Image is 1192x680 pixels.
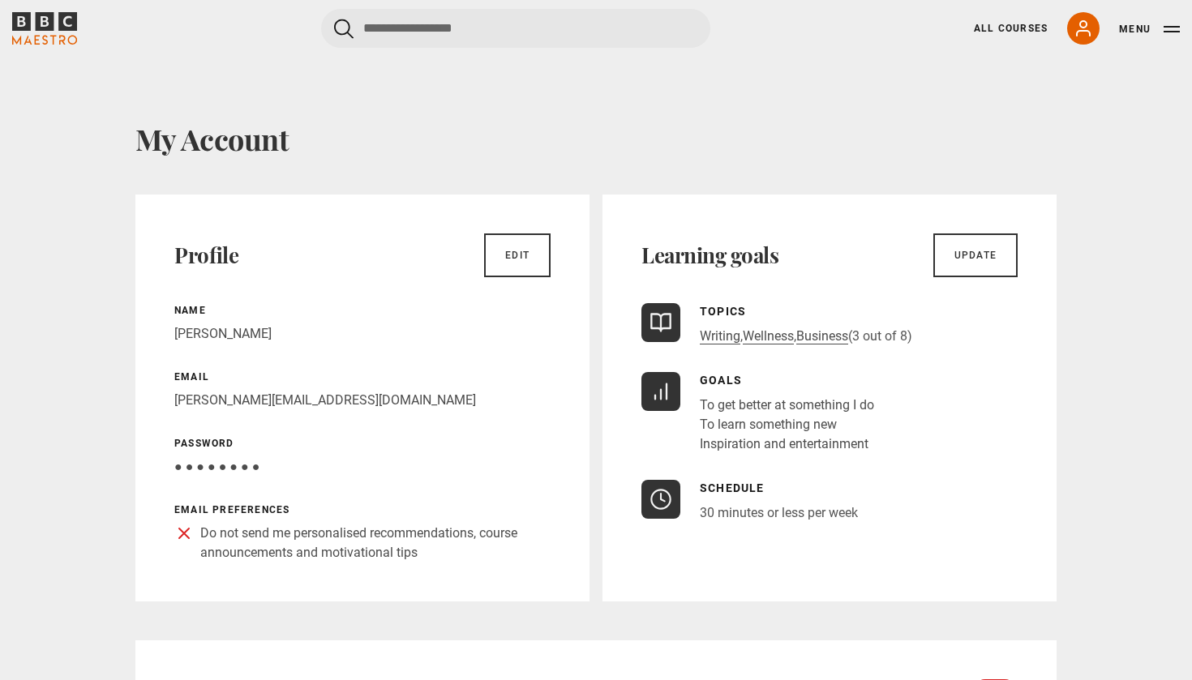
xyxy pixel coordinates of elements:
[700,396,874,415] li: To get better at something I do
[174,503,551,517] p: Email preferences
[700,327,912,346] p: , , (3 out of 8)
[1119,21,1180,37] button: Toggle navigation
[700,372,874,389] p: Goals
[484,233,551,277] a: Edit
[743,328,794,344] a: Wellness
[174,436,551,451] p: Password
[700,503,858,523] p: 30 minutes or less per week
[174,324,551,344] p: [PERSON_NAME]
[135,122,1057,156] h1: My Account
[174,370,551,384] p: Email
[933,233,1018,277] a: Update
[641,242,778,268] h2: Learning goals
[700,303,912,320] p: Topics
[174,303,551,318] p: Name
[700,328,740,344] a: Writing
[174,391,551,410] p: [PERSON_NAME][EMAIL_ADDRESS][DOMAIN_NAME]
[700,434,874,454] li: Inspiration and entertainment
[174,242,238,268] h2: Profile
[200,524,551,562] p: Do not send me personalised recommendations, course announcements and motivational tips
[12,12,77,45] svg: BBC Maestro
[796,328,848,344] a: Business
[700,415,874,434] li: To learn something new
[700,480,858,497] p: Schedule
[974,21,1048,36] a: All Courses
[174,459,259,474] span: ● ● ● ● ● ● ● ●
[334,19,354,39] button: Submit the search query
[321,9,710,48] input: Search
